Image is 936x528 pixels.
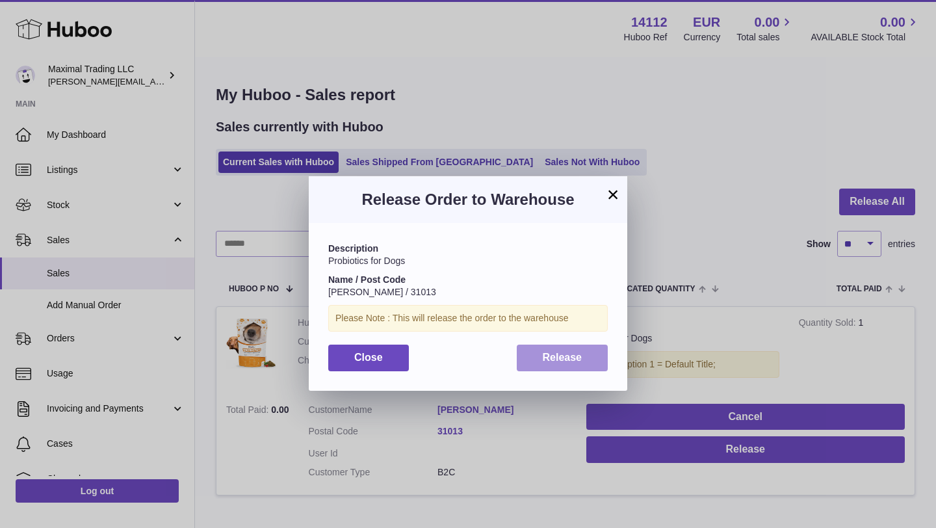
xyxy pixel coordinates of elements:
[21,34,31,44] img: website_grey.svg
[328,305,608,332] div: Please Note : This will release the order to the warehouse
[543,352,582,363] span: Release
[21,21,31,31] img: logo_orange.svg
[35,75,45,86] img: tab_domain_overview_orange.svg
[328,256,405,266] span: Probiotics for Dogs
[328,287,436,297] span: [PERSON_NAME] / 31013
[354,352,383,363] span: Close
[605,187,621,202] button: ×
[49,77,116,85] div: Domain Overview
[328,189,608,210] h3: Release Order to Warehouse
[36,21,64,31] div: v 4.0.25
[328,345,409,371] button: Close
[328,274,406,285] strong: Name / Post Code
[34,34,143,44] div: Domain: [DOMAIN_NAME]
[129,75,140,86] img: tab_keywords_by_traffic_grey.svg
[328,243,378,254] strong: Description
[517,345,608,371] button: Release
[144,77,219,85] div: Keywords by Traffic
